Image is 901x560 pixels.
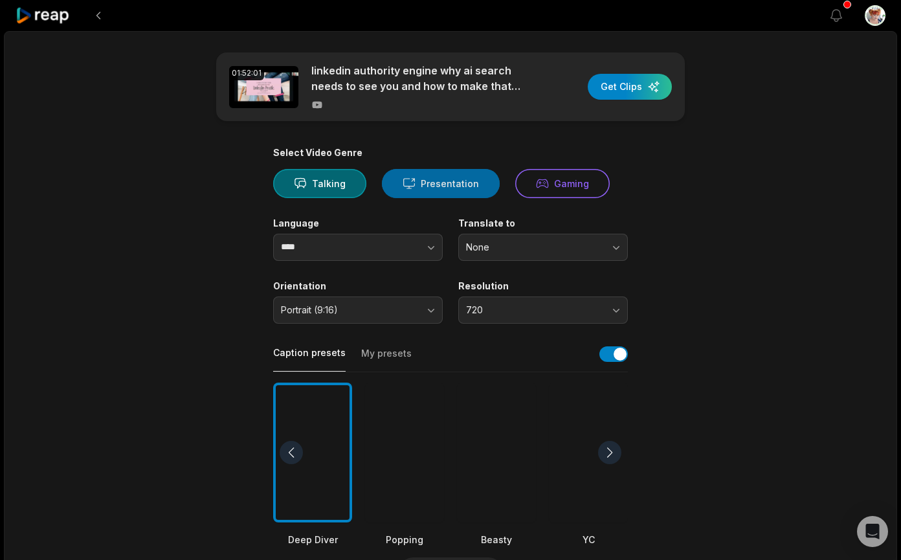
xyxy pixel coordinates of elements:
[273,297,443,324] button: Portrait (9:16)
[311,63,535,94] p: linkedin authority engine why ai search needs to see you and how to make that happen 2160p
[273,169,366,198] button: Talking
[281,304,417,316] span: Portrait (9:16)
[273,533,352,546] div: Deep Diver
[857,516,888,547] div: Open Intercom Messenger
[458,297,628,324] button: 720
[458,218,628,229] label: Translate to
[466,241,602,253] span: None
[515,169,610,198] button: Gaming
[382,169,500,198] button: Presentation
[458,280,628,292] label: Resolution
[549,533,628,546] div: YC
[273,147,628,159] div: Select Video Genre
[458,234,628,261] button: None
[588,74,672,100] button: Get Clips
[273,218,443,229] label: Language
[273,280,443,292] label: Orientation
[466,304,602,316] span: 720
[229,66,264,80] div: 01:52:01
[273,346,346,372] button: Caption presets
[361,347,412,372] button: My presets
[457,533,536,546] div: Beasty
[365,533,444,546] div: Popping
